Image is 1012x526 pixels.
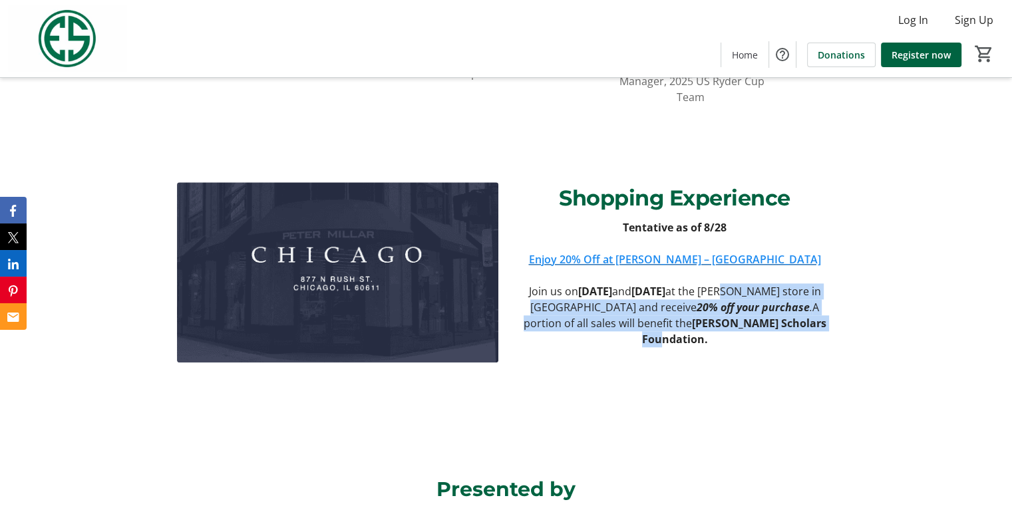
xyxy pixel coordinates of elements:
button: Log In [888,9,939,31]
img: Evans Scholars Foundation's Logo [8,5,126,72]
span: Donations [818,48,865,62]
p: Shopping Experience [514,182,836,214]
a: Home [721,43,768,67]
strong: [DATE] [578,284,612,299]
strong: [PERSON_NAME] Scholars Foundation. [642,316,826,346]
span: Manager, 2025 US Ryder Cup Team [619,74,767,104]
span: Sign Up [955,12,993,28]
span: Home [732,48,758,62]
a: Donations [807,43,876,67]
span: Log In [898,12,928,28]
strong: [DATE] [631,284,665,299]
a: Register now [881,43,961,67]
a: Enjoy 20% Off at [PERSON_NAME] – [GEOGRAPHIC_DATA] [529,252,821,267]
button: Cart [972,42,996,66]
span: NBC Sports commentator [441,66,571,80]
span: Presented by [436,477,576,501]
em: 20% off your purchase [697,300,810,315]
em: . [810,300,812,315]
strong: Tentative as of 8/28 [623,220,727,235]
p: Join us on and at the [PERSON_NAME] store in [GEOGRAPHIC_DATA] and receive A portion of all sales... [514,283,836,347]
button: Sign Up [944,9,1004,31]
img: undefined [177,182,498,363]
span: Register now [892,48,951,62]
button: Help [769,41,796,68]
